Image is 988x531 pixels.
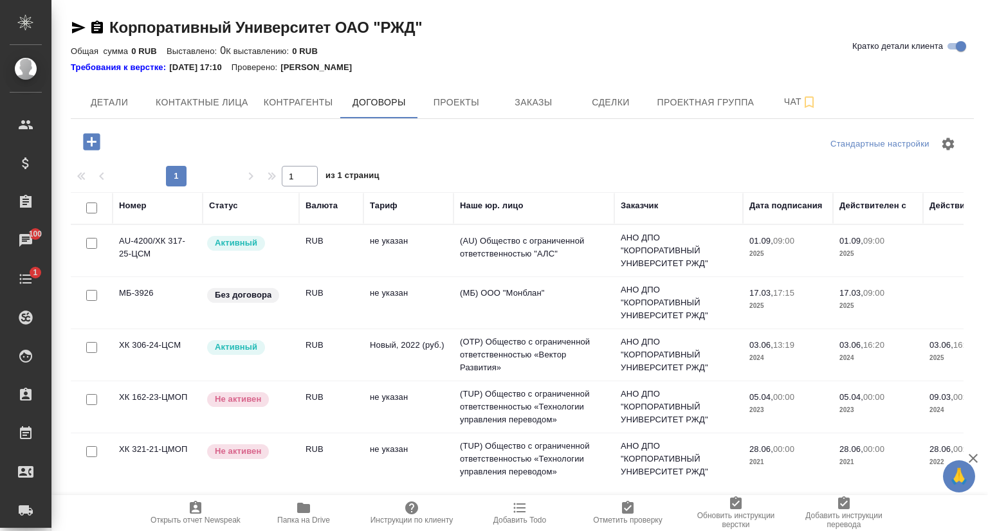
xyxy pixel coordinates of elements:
[773,444,794,454] p: 00:00
[863,444,884,454] p: 00:00
[209,199,238,212] div: Статус
[929,444,953,454] p: 28.06,
[113,384,203,429] td: ХК 162-23-ЦМОП
[749,404,827,417] p: 2023
[119,199,147,212] div: Номер
[363,280,453,325] td: не указан
[773,236,794,246] p: 09:00
[749,392,773,402] p: 05.04,
[773,392,794,402] p: 00:00
[749,288,773,298] p: 17.03,
[839,444,863,454] p: 28.06,
[299,332,363,377] td: RUB
[71,61,169,74] div: Нажми, чтобы открыть папку с инструкцией
[3,224,48,256] a: 100
[299,437,363,482] td: RUB
[790,495,898,531] button: Добавить инструкции перевода
[839,352,917,364] p: 2024
[169,61,232,74] p: [DATE] 17:10
[749,300,827,312] p: 2025
[299,280,363,325] td: RUB
[215,445,261,458] p: Не активен
[801,94,817,110] svg: Подписаться
[453,228,614,273] td: (AU) Общество с ограниченной ответственностью "АЛС"
[749,352,827,364] p: 2024
[131,46,167,56] p: 0 RUB
[839,288,863,298] p: 17.03,
[863,236,884,246] p: 09:00
[621,388,736,426] p: АНО ДПО "КОРПОРАТИВНЫЙ УНИВЕРСИТЕТ РЖД"
[71,20,86,35] button: Скопировать ссылку для ЯМессенджера
[113,280,203,325] td: МБ-3926
[3,263,48,295] a: 1
[425,94,487,111] span: Проекты
[325,168,380,186] span: из 1 страниц
[113,332,203,377] td: ХК 306-24-ЦСМ
[948,463,970,490] span: 🙏
[933,129,964,159] span: Настроить таблицу
[657,94,754,111] span: Проектная группа
[839,392,863,402] p: 05.04,
[25,266,45,279] span: 1
[89,20,105,35] button: Скопировать ссылку
[156,94,248,111] span: Контактные лица
[460,199,524,212] div: Наше юр. лицо
[769,94,831,110] span: Чат
[621,440,736,478] p: АНО ДПО "КОРПОРАТИВНЫЙ УНИВЕРСИТЕТ РЖД"
[71,43,974,59] div: 0
[749,248,827,260] p: 2025
[839,300,917,312] p: 2025
[232,61,281,74] p: Проверено:
[773,340,794,350] p: 13:19
[621,231,736,270] p: АНО ДПО "КОРПОРАТИВНЫЙ УНИВЕРСИТЕТ РЖД"
[953,392,974,402] p: 00:00
[929,340,953,350] p: 03.06,
[226,46,292,56] p: К выставлению:
[299,228,363,273] td: RUB
[113,228,203,273] td: AU-4200/ХК 317-25-ЦСМ
[264,94,333,111] span: Контрагенты
[453,280,614,325] td: (МБ) ООО "Монблан"
[74,129,109,155] button: Добавить договор
[690,511,782,529] span: Обновить инструкции верстки
[749,444,773,454] p: 28.06,
[798,511,890,529] span: Добавить инструкции перевода
[21,228,50,240] span: 100
[215,393,261,406] p: Не активен
[348,94,410,111] span: Договоры
[621,199,658,212] div: Заказчик
[71,61,169,74] a: Требования к верстке:
[453,329,614,381] td: (OTP) Общество с ограниченной ответственностью «Вектор Развития»
[863,340,884,350] p: 16:20
[580,94,641,111] span: Сделки
[749,199,823,212] div: Дата подписания
[363,437,453,482] td: не указан
[773,288,794,298] p: 17:15
[863,392,884,402] p: 00:00
[78,94,140,111] span: Детали
[621,283,736,322] p: АНО ДПО "КОРПОРАТИВНЫЙ УНИВЕРСИТЕТ РЖД"
[852,40,943,53] span: Кратко детали клиента
[109,19,423,36] a: Корпоративный Университет ОАО "РЖД"
[839,236,863,246] p: 01.09,
[621,336,736,374] p: АНО ДПО "КОРПОРАТИВНЫЙ УНИВЕРСИТЕТ РЖД"
[299,384,363,429] td: RUB
[167,46,220,56] p: Выставлено:
[71,46,131,56] p: Общая сумма
[292,46,327,56] p: 0 RUB
[363,228,453,273] td: не указан
[370,199,398,212] div: Тариф
[113,437,203,482] td: ХК 321-21-ЦМОП
[749,456,827,469] p: 2021
[839,340,863,350] p: 03.06,
[827,134,933,154] div: split button
[453,381,614,433] td: (TUP) Общество с ограниченной ответственностью «Технологии управления переводом»
[943,460,975,492] button: 🙏
[839,199,906,212] div: Действителен с
[929,392,953,402] p: 09.03,
[863,288,884,298] p: 09:00
[502,94,564,111] span: Заказы
[215,289,271,301] p: Без договора
[839,248,917,260] p: 2025
[363,332,453,377] td: Новый, 2022 (руб.)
